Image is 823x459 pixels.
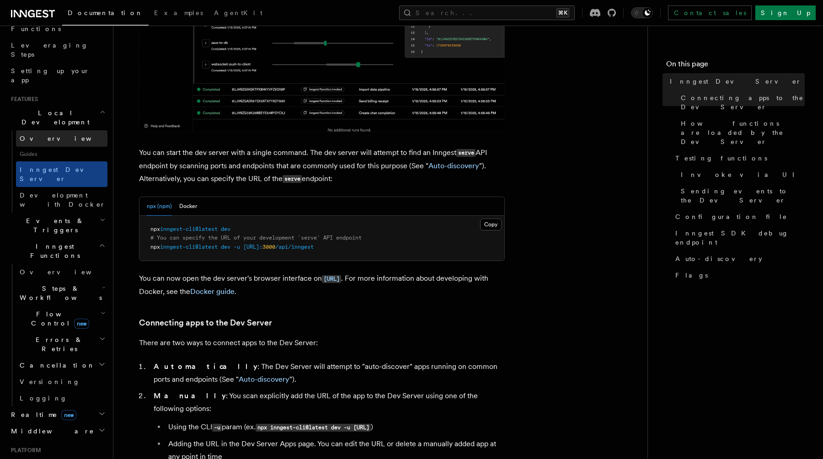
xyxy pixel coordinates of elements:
a: Auto-discovery [239,375,289,384]
button: Flow Controlnew [16,306,107,331]
code: serve [456,149,476,157]
kbd: ⌘K [556,8,569,17]
span: npx [150,226,160,232]
a: Inngest Dev Server [16,161,107,187]
span: Inngest Functions [7,242,99,260]
a: Testing functions [672,150,805,166]
a: Inngest SDK debug endpoint [672,225,805,251]
code: -u [212,424,222,432]
button: Copy [480,219,502,230]
a: Documentation [62,3,149,26]
a: How functions are loaded by the Dev Server [677,115,805,150]
span: Errors & Retries [16,335,99,353]
span: How functions are loaded by the Dev Server [681,119,805,146]
a: Inngest Dev Server [666,73,805,90]
span: Development with Docker [20,192,106,208]
span: Platform [7,447,41,454]
button: Local Development [7,105,107,130]
a: Flags [672,267,805,283]
a: Sending events to the Dev Server [677,183,805,208]
span: Auto-discovery [675,254,762,263]
span: Guides [16,147,107,161]
span: Middleware [7,427,94,436]
a: Versioning [16,374,107,390]
span: /api/inngest [275,244,314,250]
span: Realtime [7,410,76,419]
span: Overview [20,135,114,142]
li: : The Dev Server will attempt to "auto-discover" apps running on common ports and endpoints (See ... [151,360,505,386]
span: Inngest SDK debug endpoint [675,229,805,247]
p: There are two ways to connect apps to the Dev Server: [139,336,505,349]
strong: Manually [154,391,226,400]
span: Documentation [68,9,143,16]
button: Middleware [7,423,107,439]
code: [URL] [322,275,341,283]
a: Connecting apps to the Dev Server [677,90,805,115]
span: Inngest Dev Server [20,166,98,182]
span: [URL]: [243,244,262,250]
a: Overview [16,130,107,147]
span: Features [7,96,38,103]
span: new [74,319,89,329]
a: Contact sales [668,5,752,20]
span: dev [221,226,230,232]
a: Auto-discovery [672,251,805,267]
span: Flags [675,271,708,280]
a: AgentKit [208,3,268,25]
span: Cancellation [16,361,95,370]
button: Cancellation [16,357,107,374]
span: Overview [20,268,114,276]
button: Docker [179,197,197,216]
span: 3000 [262,244,275,250]
a: Sign Up [755,5,816,20]
li: Using the CLI param (ex. ) [166,421,505,434]
span: -u [234,244,240,250]
button: Realtimenew [7,406,107,423]
span: Configuration file [675,212,787,221]
span: Invoke via UI [681,170,802,179]
button: Search...⌘K [399,5,575,20]
button: Events & Triggers [7,213,107,238]
span: Logging [20,395,67,402]
button: Inngest Functions [7,238,107,264]
code: npx inngest-cli@latest dev -u [URL] [256,424,371,432]
span: dev [221,244,230,250]
a: Logging [16,390,107,406]
span: Versioning [20,378,80,385]
span: Steps & Workflows [16,284,102,302]
a: [URL] [322,274,341,283]
span: Testing functions [675,154,767,163]
h4: On this page [666,59,805,73]
span: Inngest Dev Server [670,77,802,86]
a: Connecting apps to the Dev Server [139,316,272,329]
span: new [61,410,76,420]
span: npx [150,244,160,250]
span: Connecting apps to the Dev Server [681,93,805,112]
span: Events & Triggers [7,216,100,235]
a: Configuration file [672,208,805,225]
div: Local Development [7,130,107,213]
button: npx (npm) [147,197,172,216]
span: Leveraging Steps [11,42,88,58]
span: Sending events to the Dev Server [681,187,805,205]
a: Examples [149,3,208,25]
a: Overview [16,264,107,280]
button: Errors & Retries [16,331,107,357]
strong: Automatically [154,362,257,371]
span: inngest-cli@latest [160,226,218,232]
span: Flow Control [16,310,101,328]
span: inngest-cli@latest [160,244,218,250]
span: Local Development [7,108,100,127]
button: Toggle dark mode [631,7,653,18]
a: Auto-discovery [428,161,479,170]
a: Development with Docker [16,187,107,213]
span: AgentKit [214,9,262,16]
code: serve [283,175,302,183]
div: Inngest Functions [7,264,107,406]
a: Docker guide [190,287,235,296]
p: You can now open the dev server's browser interface on . For more information about developing wi... [139,272,505,298]
span: Setting up your app [11,67,90,84]
a: Setting up your app [7,63,107,88]
a: Invoke via UI [677,166,805,183]
span: # You can specify the URL of your development `serve` API endpoint [150,235,362,241]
